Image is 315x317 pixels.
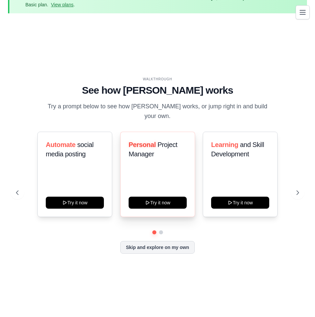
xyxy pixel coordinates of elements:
span: Project Manager [129,141,177,158]
span: Automate [46,141,75,148]
span: Learning [211,141,238,148]
iframe: Chat Widget [282,285,315,317]
button: Toggle navigation [296,5,310,19]
span: Personal [129,141,156,148]
button: Try it now [46,197,104,209]
button: Skip and explore on my own [120,241,195,254]
button: Try it now [129,197,187,209]
p: Try a prompt below to see how [PERSON_NAME] works, or jump right in and build your own. [45,102,270,121]
button: Try it now [211,197,269,209]
a: View plans [51,2,73,7]
h1: See how [PERSON_NAME] works [16,84,299,96]
div: WALKTHROUGH [16,77,299,82]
